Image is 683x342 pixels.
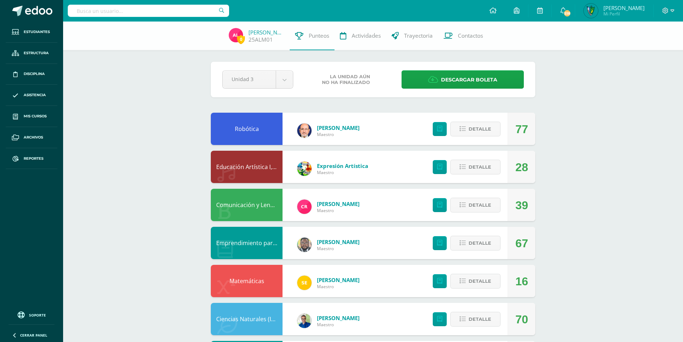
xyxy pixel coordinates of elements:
[469,236,491,250] span: Detalle
[297,161,312,176] img: 159e24a6ecedfdf8f489544946a573f0.png
[216,201,329,209] a: Comunicación y Lenguaje, Idioma Español
[469,313,491,326] span: Detalle
[24,71,45,77] span: Disciplina
[211,227,283,259] div: Emprendimiento para la Productividad
[450,312,501,327] button: Detalle
[24,113,47,119] span: Mis cursos
[450,160,501,174] button: Detalle
[317,276,360,284] a: [PERSON_NAME]
[515,151,528,183] div: 28
[469,160,491,174] span: Detalle
[232,71,267,88] span: Unidad 3
[317,284,360,290] span: Maestro
[9,310,54,319] a: Soporte
[450,274,501,289] button: Detalle
[297,238,312,252] img: 712781701cd376c1a616437b5c60ae46.png
[317,238,360,245] a: [PERSON_NAME]
[515,227,528,259] div: 67
[229,28,243,42] img: dc6dcc167d74c1b872daef059ee08812.png
[317,131,360,137] span: Maestro
[248,29,284,36] a: [PERSON_NAME]
[458,32,483,39] span: Contactos
[563,9,571,17] span: 518
[402,70,524,89] a: Descargar boleta
[211,113,283,145] div: Robótica
[603,11,645,17] span: Mi Perfil
[515,113,528,145] div: 77
[450,236,501,250] button: Detalle
[309,32,329,39] span: Punteos
[216,315,340,323] a: Ciencias Naturales (Introducción a la Biología)
[469,122,491,136] span: Detalle
[29,313,46,318] span: Soporte
[515,303,528,336] div: 70
[317,322,360,328] span: Maestro
[237,35,245,44] span: 0
[24,156,43,161] span: Reportes
[335,22,386,50] a: Actividades
[229,277,264,285] a: Matemáticas
[317,169,368,175] span: Maestro
[216,239,322,247] a: Emprendimiento para la Productividad
[211,151,283,183] div: Educación Artística I, Música y Danza
[469,198,491,212] span: Detalle
[515,265,528,298] div: 16
[68,5,229,17] input: Busca un usuario...
[469,275,491,288] span: Detalle
[317,162,368,169] a: Expresión Artística
[584,4,598,18] img: 1b281a8218983e455f0ded11b96ffc56.png
[322,74,370,85] span: La unidad aún no ha finalizado
[211,265,283,297] div: Matemáticas
[211,303,283,335] div: Ciencias Naturales (Introducción a la Biología)
[317,314,360,322] a: [PERSON_NAME]
[603,4,645,11] span: [PERSON_NAME]
[450,198,501,212] button: Detalle
[450,122,501,136] button: Detalle
[6,43,57,64] a: Estructura
[20,333,47,338] span: Cerrar panel
[248,36,273,43] a: 25ALM01
[216,163,316,171] a: Educación Artística I, Música y Danza
[317,207,360,214] span: Maestro
[6,64,57,85] a: Disciplina
[317,124,360,131] a: [PERSON_NAME]
[441,71,497,89] span: Descargar boleta
[352,32,381,39] span: Actividades
[297,200,312,214] img: ab28fb4d7ed199cf7a34bbef56a79c5b.png
[404,32,433,39] span: Trayectoria
[24,92,46,98] span: Asistencia
[6,127,57,148] a: Archivos
[223,71,293,88] a: Unidad 3
[317,245,360,252] span: Maestro
[297,276,312,290] img: 03c2987289e60ca238394da5f82a525a.png
[235,125,259,133] a: Robótica
[297,123,312,138] img: 6b7a2a75a6c7e6282b1a1fdce061224c.png
[24,50,49,56] span: Estructura
[24,135,43,140] span: Archivos
[317,200,360,207] a: [PERSON_NAME]
[6,22,57,43] a: Estudiantes
[515,189,528,221] div: 39
[297,314,312,328] img: 692ded2a22070436d299c26f70cfa591.png
[438,22,488,50] a: Contactos
[24,29,50,35] span: Estudiantes
[386,22,438,50] a: Trayectoria
[211,189,283,221] div: Comunicación y Lenguaje, Idioma Español
[6,85,57,106] a: Asistencia
[6,106,57,127] a: Mis cursos
[290,22,335,50] a: Punteos
[6,148,57,169] a: Reportes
